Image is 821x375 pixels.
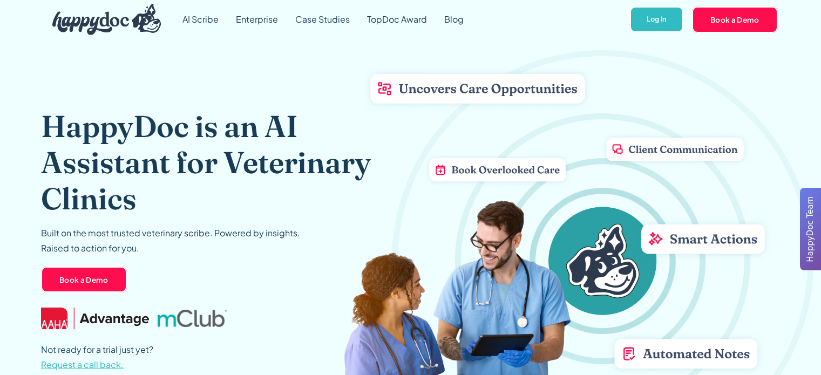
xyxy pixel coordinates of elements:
span: Request a call back. [41,359,124,370]
a: Log In [630,6,683,33]
img: mclub logo [158,310,227,327]
h1: HappyDoc is an AI Assistant for Veterinary Clinics [41,108,374,217]
a: home [44,1,161,38]
img: AAHA Advantage logo [41,308,149,329]
img: HappyDoc Logo: A happy dog with his ear up, listening. [52,4,161,35]
a: Book a Demo [41,267,127,292]
p: Built on the most trusted veterinary scribe. Powered by insights. Raised to action for you. [41,226,300,256]
p: Not ready for a trial just yet? [41,342,153,372]
a: Book a Demo [692,6,778,32]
